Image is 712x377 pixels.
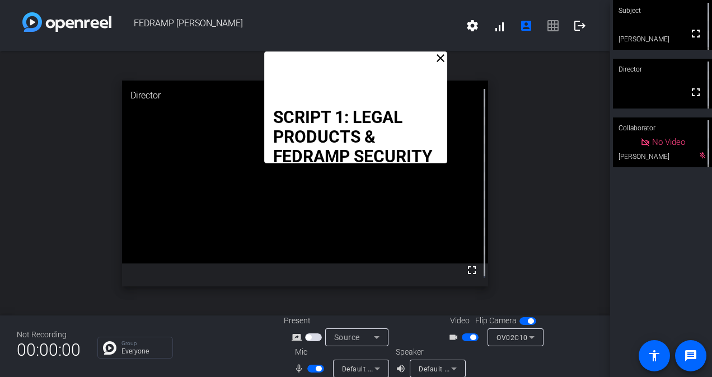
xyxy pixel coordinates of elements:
mat-icon: settings [466,19,479,32]
mat-icon: fullscreen [465,263,479,277]
mat-icon: accessibility [648,349,661,362]
p: Everyone [121,348,167,355]
mat-icon: fullscreen [689,86,702,99]
p: Group [121,341,167,346]
mat-icon: volume_up [396,362,409,375]
div: Collaborator [613,117,712,139]
span: No Video [652,137,685,147]
div: Director [122,81,488,111]
mat-icon: message [684,349,697,362]
mat-icon: screen_share_outline [292,331,305,344]
span: Video [450,315,470,327]
mat-icon: fullscreen [689,27,702,40]
mat-icon: mic_none [294,362,307,375]
span: Source [334,333,360,342]
img: Chat Icon [103,341,116,355]
span: OV02C10 [496,334,528,342]
div: Not Recording [17,329,81,341]
mat-icon: logout [573,19,587,32]
div: Speaker [396,346,463,358]
div: Present [284,315,396,327]
img: white-gradient.svg [22,12,111,32]
strong: SCRIPT 1: LEGAL PRODUCTS & FEDRAMP SECURITY [273,107,433,166]
span: Default - Microphone Array (Realtek(R) Audio) [342,364,491,373]
mat-icon: videocam_outline [448,331,462,344]
mat-icon: close [434,51,447,65]
span: Default - Speakers (Realtek(R) Audio) [419,364,540,373]
button: signal_cellular_alt [486,12,513,39]
span: Flip Camera [475,315,517,327]
span: 00:00:00 [17,336,81,364]
div: Director [613,59,712,80]
span: FEDRAMP [PERSON_NAME] [111,12,459,39]
mat-icon: account_box [519,19,533,32]
div: Mic [284,346,396,358]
